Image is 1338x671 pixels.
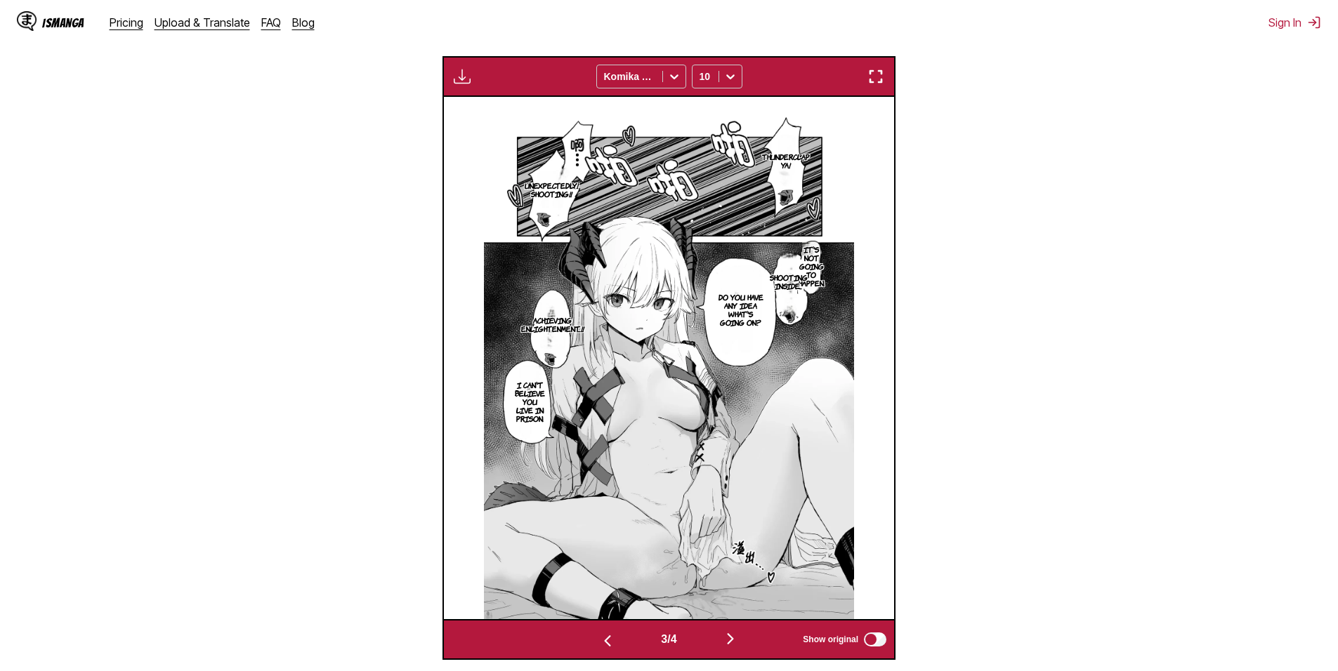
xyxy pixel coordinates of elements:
p: Thunderclap Ya! [759,150,813,172]
input: Show original [864,632,886,646]
a: FAQ [261,15,281,29]
img: Manga Panel [484,97,853,619]
img: IsManga Logo [17,11,37,31]
a: Upload & Translate [155,15,250,29]
img: Enter fullscreen [867,68,884,85]
p: Shooting inside... [767,270,811,293]
span: Show original [803,635,858,644]
p: Unexpectedly! Shooting!! [522,178,582,201]
img: Next page [722,630,739,647]
div: IsManga [42,16,84,29]
img: Download translated images [454,68,471,85]
p: Do you have any idea what's going on? [716,290,766,329]
span: 3 / 4 [661,633,676,646]
button: Sign In [1268,15,1321,29]
p: It's not going to happen. [796,242,827,290]
p: Achieving enlightenment...!! [518,313,587,335]
p: I can't believe you live in prison. [512,378,548,425]
a: IsManga LogoIsManga [17,11,110,34]
a: Pricing [110,15,143,29]
img: Previous page [599,632,616,649]
a: Blog [292,15,315,29]
img: Sign out [1307,15,1321,29]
